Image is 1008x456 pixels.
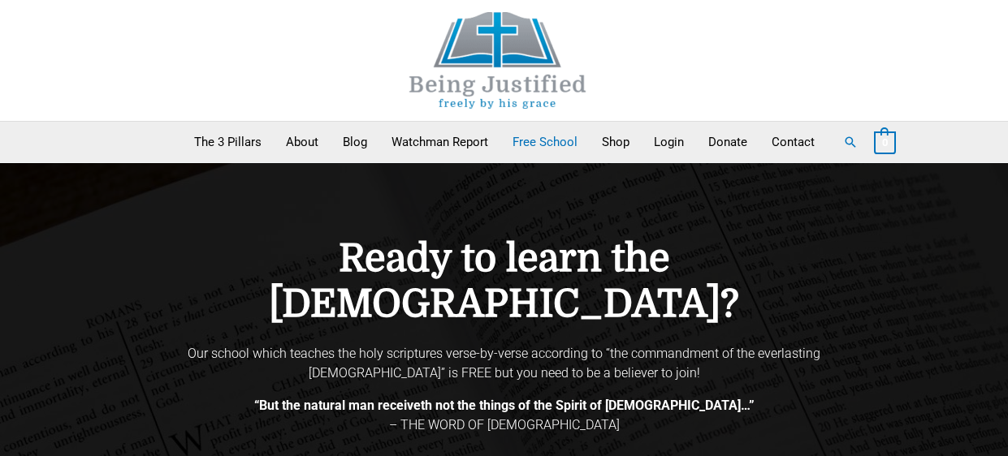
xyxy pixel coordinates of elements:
[500,122,590,162] a: Free School
[376,12,620,109] img: Being Justified
[163,236,846,328] h4: Ready to learn the [DEMOGRAPHIC_DATA]?
[696,122,759,162] a: Donate
[882,136,888,148] span: 0
[389,417,620,432] span: – THE WORD OF [DEMOGRAPHIC_DATA]
[590,122,642,162] a: Shop
[254,398,755,413] b: “But the natural man receiveth not the things of the Spirit of [DEMOGRAPHIC_DATA]…”
[274,122,331,162] a: About
[642,122,696,162] a: Login
[874,135,896,149] a: View Shopping Cart, empty
[379,122,500,162] a: Watchman Report
[331,122,379,162] a: Blog
[163,344,846,383] p: Our school which teaches the holy scriptures verse-by-verse according to “the commandment of the ...
[843,135,858,149] a: Search button
[759,122,827,162] a: Contact
[182,122,274,162] a: The 3 Pillars
[182,122,827,162] nav: Primary Site Navigation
